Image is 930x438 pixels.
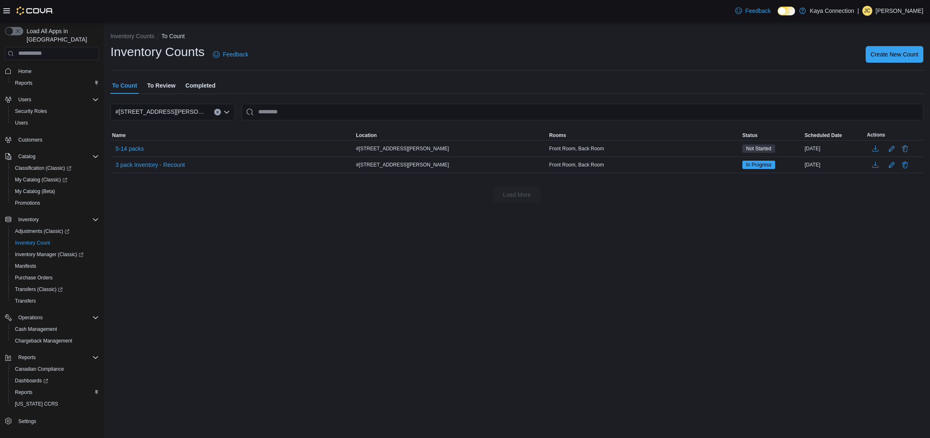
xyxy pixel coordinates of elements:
a: My Catalog (Beta) [12,186,59,196]
span: Dashboards [15,377,48,384]
button: Promotions [8,197,102,209]
button: 5-14 packs [112,142,147,155]
input: Dark Mode [778,7,795,15]
span: Washington CCRS [12,399,99,409]
button: Reports [8,387,102,398]
a: Transfers [12,296,39,306]
div: [DATE] [803,144,865,154]
span: Users [15,95,99,105]
span: My Catalog (Beta) [15,188,55,195]
span: Inventory [15,215,99,225]
p: | [857,6,859,16]
span: Load More [503,191,531,199]
button: Delete [900,144,910,154]
button: Users [2,94,102,105]
span: Purchase Orders [12,273,99,283]
span: Reports [15,352,99,362]
a: Users [12,118,31,128]
button: Users [15,95,34,105]
span: My Catalog (Classic) [15,176,67,183]
span: Actions [867,132,885,138]
nav: An example of EuiBreadcrumbs [110,32,923,42]
a: Manifests [12,261,39,271]
button: Transfers [8,295,102,307]
span: Rooms [549,132,566,139]
button: Chargeback Management [8,335,102,347]
span: Customers [18,137,42,143]
span: In Progress [742,161,775,169]
span: JC [864,6,871,16]
span: Security Roles [12,106,99,116]
span: Canadian Compliance [12,364,99,374]
button: Cash Management [8,323,102,335]
span: Security Roles [15,108,47,115]
a: Inventory Manager (Classic) [8,249,102,260]
span: Manifests [15,263,36,269]
span: Transfers (Classic) [15,286,63,293]
span: Inventory Count [15,240,50,246]
a: Classification (Classic) [8,162,102,174]
a: Promotions [12,198,44,208]
button: Inventory [2,214,102,225]
span: Purchase Orders [15,274,53,281]
a: Reports [12,78,36,88]
span: Home [15,66,99,76]
a: Customers [15,135,46,145]
span: Reports [18,354,36,361]
span: Location [356,132,377,139]
span: Feedback [745,7,771,15]
p: Kaya Connection [810,6,854,16]
span: #[STREET_ADDRESS][PERSON_NAME] [356,161,449,168]
button: My Catalog (Beta) [8,186,102,197]
span: Transfers [12,296,99,306]
a: Feedback [210,46,252,63]
span: To Review [147,77,175,94]
span: Cash Management [15,326,57,333]
span: Inventory Manager (Classic) [15,251,83,258]
button: Inventory Counts [110,33,154,39]
span: Scheduled Date [805,132,842,139]
button: Location [354,130,547,140]
a: Canadian Compliance [12,364,67,374]
span: My Catalog (Classic) [12,175,99,185]
a: Inventory Manager (Classic) [12,250,87,259]
span: Name [112,132,126,139]
span: My Catalog (Beta) [12,186,99,196]
span: In Progress [746,161,771,169]
button: Open list of options [223,109,230,115]
span: Adjustments (Classic) [15,228,69,235]
span: Reports [12,387,99,397]
button: Reports [8,77,102,89]
div: Jonathan Cossey [862,6,872,16]
span: Home [18,68,32,75]
span: Load All Apps in [GEOGRAPHIC_DATA] [23,27,99,44]
a: Inventory Count [12,238,54,248]
a: Transfers (Classic) [8,284,102,295]
span: Transfers (Classic) [12,284,99,294]
span: Cash Management [12,324,99,334]
span: Settings [15,416,99,426]
span: Users [12,118,99,128]
a: Reports [12,387,36,397]
span: [US_STATE] CCRS [15,401,58,407]
a: Settings [15,416,39,426]
span: Feedback [223,50,248,59]
div: [DATE] [803,160,865,170]
input: This is a search bar. After typing your query, hit enter to filter the results lower in the page. [242,104,923,120]
span: Manifests [12,261,99,271]
span: Transfers [15,298,36,304]
span: Not Started [742,144,775,153]
a: Adjustments (Classic) [12,226,73,236]
span: Operations [18,314,43,321]
button: Rooms [548,130,741,140]
a: Adjustments (Classic) [8,225,102,237]
h1: Inventory Counts [110,44,205,60]
span: Canadian Compliance [15,366,64,372]
button: Edit count details [887,159,897,171]
p: [PERSON_NAME] [876,6,923,16]
button: Catalog [15,152,39,161]
a: Feedback [732,2,774,19]
span: Inventory Count [12,238,99,248]
span: Chargeback Management [12,336,99,346]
